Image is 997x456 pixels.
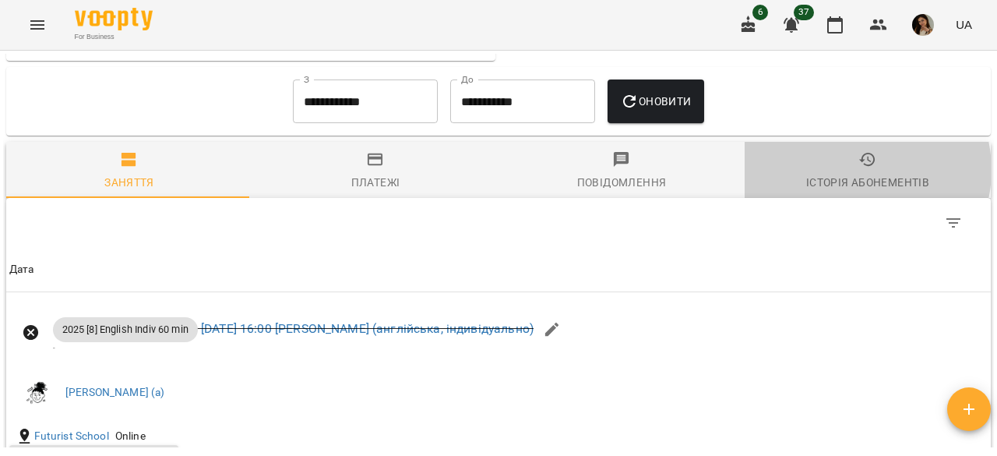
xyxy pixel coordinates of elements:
[75,8,153,30] img: Voopty Logo
[9,260,34,279] div: Дата
[75,32,153,42] span: For Business
[806,173,929,192] div: Історія абонементів
[9,260,34,279] div: Sort
[794,5,814,20] span: 37
[53,322,198,337] span: 2025 [8] English Indiv 60 min
[752,5,768,20] span: 6
[956,16,972,33] span: UA
[949,10,978,39] button: UA
[34,429,109,444] a: Futurist School
[22,377,53,408] img: c09839ea023d1406ff4d1d49130fd519.png
[608,80,703,123] button: Оновити
[53,342,534,352] div: -
[935,204,972,242] button: Фільтр
[65,385,165,401] a: [PERSON_NAME] (а)
[201,321,534,336] a: [DATE] 16:00 [PERSON_NAME] (англійська, індивідуально)
[620,92,691,111] span: Оновити
[112,426,149,447] div: Online
[577,173,667,192] div: Повідомлення
[19,6,56,44] button: Menu
[351,173,400,192] div: Платежі
[912,14,934,36] img: f4b1c49836f18aad7132af634467c68b.jpg
[104,173,154,192] div: Заняття
[6,198,991,248] div: Table Toolbar
[9,260,988,279] span: Дата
